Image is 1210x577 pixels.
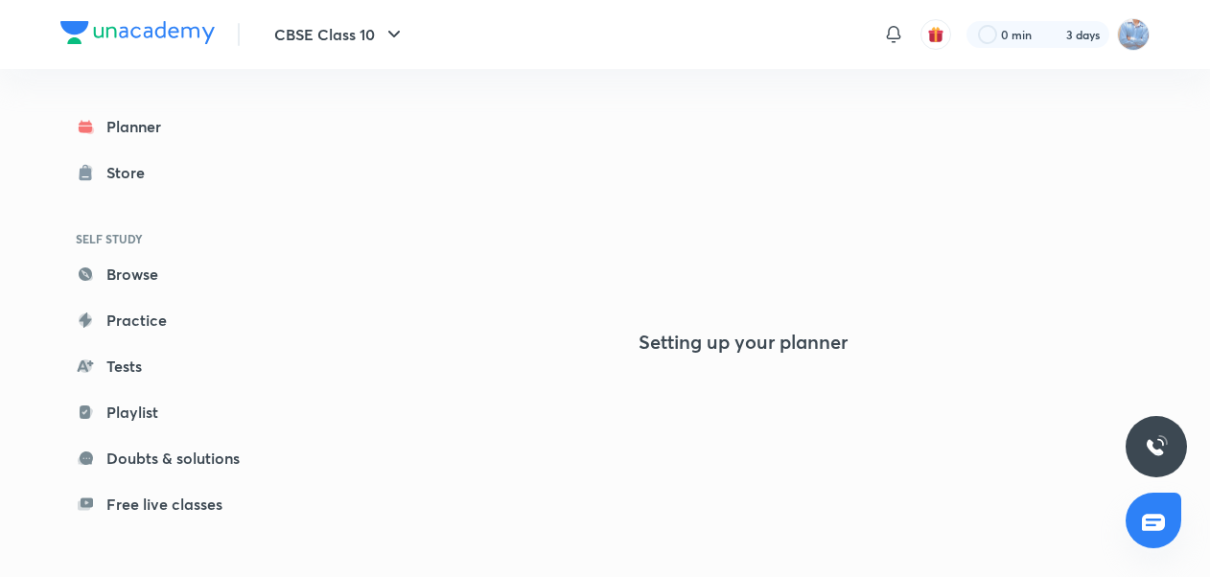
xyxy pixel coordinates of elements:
[106,161,156,184] div: Store
[920,19,951,50] button: avatar
[60,107,283,146] a: Planner
[60,393,283,431] a: Playlist
[60,347,283,385] a: Tests
[60,21,215,44] img: Company Logo
[639,331,848,354] h4: Setting up your planner
[60,153,283,192] a: Store
[60,485,283,523] a: Free live classes
[1043,25,1062,44] img: streak
[60,255,283,293] a: Browse
[60,222,283,255] h6: SELF STUDY
[60,439,283,477] a: Doubts & solutions
[1145,435,1168,458] img: ttu
[60,301,283,339] a: Practice
[60,21,215,49] a: Company Logo
[263,15,417,54] button: CBSE Class 10
[1117,18,1150,51] img: sukhneet singh sidhu
[927,26,944,43] img: avatar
